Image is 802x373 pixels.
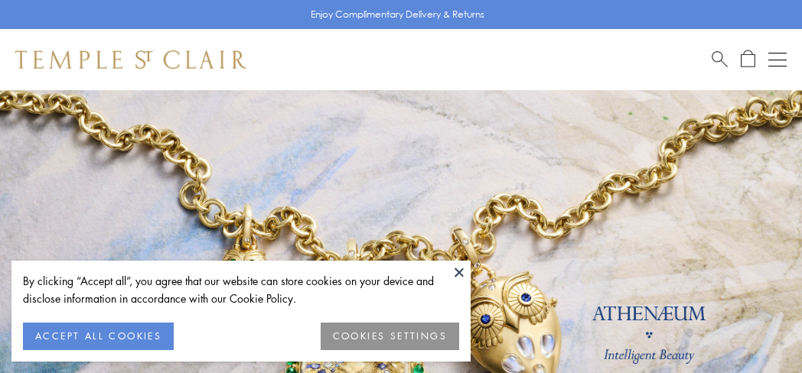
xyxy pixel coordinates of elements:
p: Enjoy Complimentary Delivery & Returns [311,7,484,22]
iframe: Gorgias live chat messenger [725,301,787,358]
a: Open Shopping Bag [741,50,755,69]
button: Open navigation [768,50,787,69]
button: ACCEPT ALL COOKIES [23,323,174,350]
div: By clicking “Accept all”, you agree that our website can store cookies on your device and disclos... [23,272,459,307]
img: Temple St. Clair [15,50,246,69]
a: Search [712,50,728,69]
button: COOKIES SETTINGS [321,323,459,350]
